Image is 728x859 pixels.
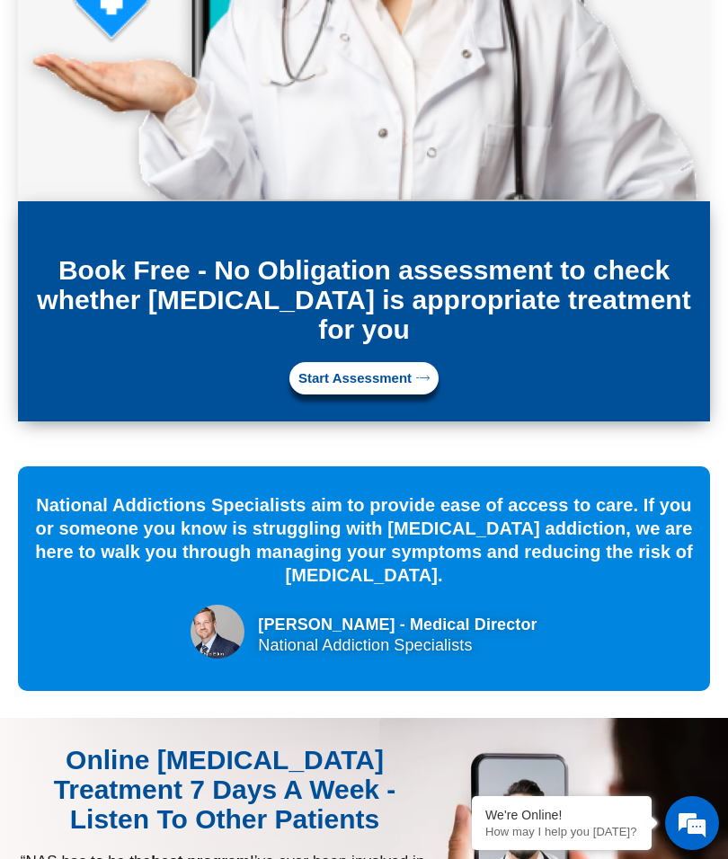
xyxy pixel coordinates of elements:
div: National Addictions Specialists aim to provide ease of access to care. If you or someone you know... [27,493,701,587]
a: Start Assessment [289,362,439,394]
div: Minimize live chat window [295,9,338,52]
span: We're online! [104,226,248,408]
span: Start Assessment [298,371,412,385]
div: We're Online! [485,808,638,822]
div: Online [MEDICAL_DATA] Treatment 7 Days A Week - Listen to Other Patients [13,745,436,834]
textarea: Type your message and hit 'Enter' [9,491,342,553]
p: How may I help you today? [485,825,638,838]
div: Chat with us now [120,94,329,118]
div: National Addiction Specialists [258,637,537,653]
div: [PERSON_NAME] - Medical Director [258,613,537,637]
div: Navigation go back [20,93,47,120]
h3: Book Free - No Obligation assessment to check whether [MEDICAL_DATA] is appropriate treatment for... [27,255,701,344]
img: national addictiion specialists suboxone doctors dr chad elkin [191,605,244,659]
